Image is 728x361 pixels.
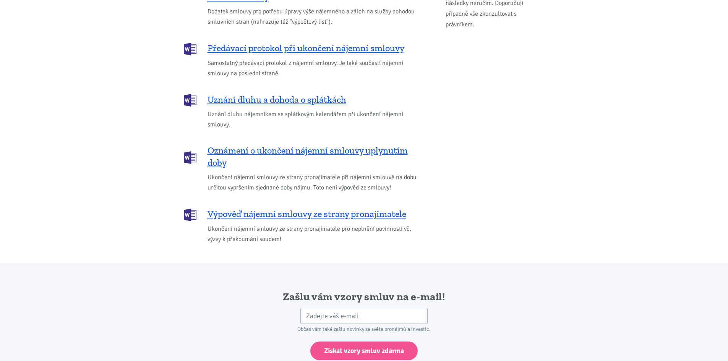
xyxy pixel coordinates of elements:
[208,58,421,79] span: Samostatný předávací protokol z nájemní smlouvy. Je také součástí nájemní smlouvy na poslední str...
[184,209,196,221] img: DOCX (Word)
[208,6,421,27] span: Dodatek smlouvy pro potřebu úpravy výše nájemného a záloh na služby dohodou smluvních stran (nahr...
[208,208,406,220] span: Výpověď nájemní smlouvy ze strany pronajímatele
[208,42,404,54] span: Předávací protokol při ukončení nájemní smlouvy
[184,94,196,107] img: DOCX (Word)
[266,324,462,335] div: Občas vám také zašlu novinky ze světa pronájmů a investic.
[208,224,421,244] span: Ukončení nájemní smlouvy ze strany pronajímatele pro neplnění povinností vč. výzvy k překoumání s...
[208,172,421,193] span: Ukončení nájemní smlouvy ze strany pronajímatele při nájemní smlouvě na dobu určitou vypršením sj...
[184,151,196,164] img: DOCX (Word)
[266,290,462,304] h2: Zašlu vám vzory smluv na e-mail!
[300,308,428,324] input: Zadejte váš e-mail
[184,208,421,220] a: Výpověď nájemní smlouvy ze strany pronajímatele
[208,144,421,169] span: Oznámení o ukončení nájemní smlouvy uplynutím doby
[184,42,421,55] a: Předávací protokol při ukončení nájemní smlouvy
[184,144,421,169] a: Oznámení o ukončení nájemní smlouvy uplynutím doby
[208,109,421,130] span: Uznání dluhu nájemníkem se splátkovým kalendářem při ukončení nájemní smlouvy.
[310,342,418,360] input: Získat vzory smluv zdarma
[184,43,196,55] img: DOCX (Word)
[184,93,421,106] a: Uznání dluhu a dohoda o splátkách
[208,94,346,106] span: Uznání dluhu a dohoda o splátkách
